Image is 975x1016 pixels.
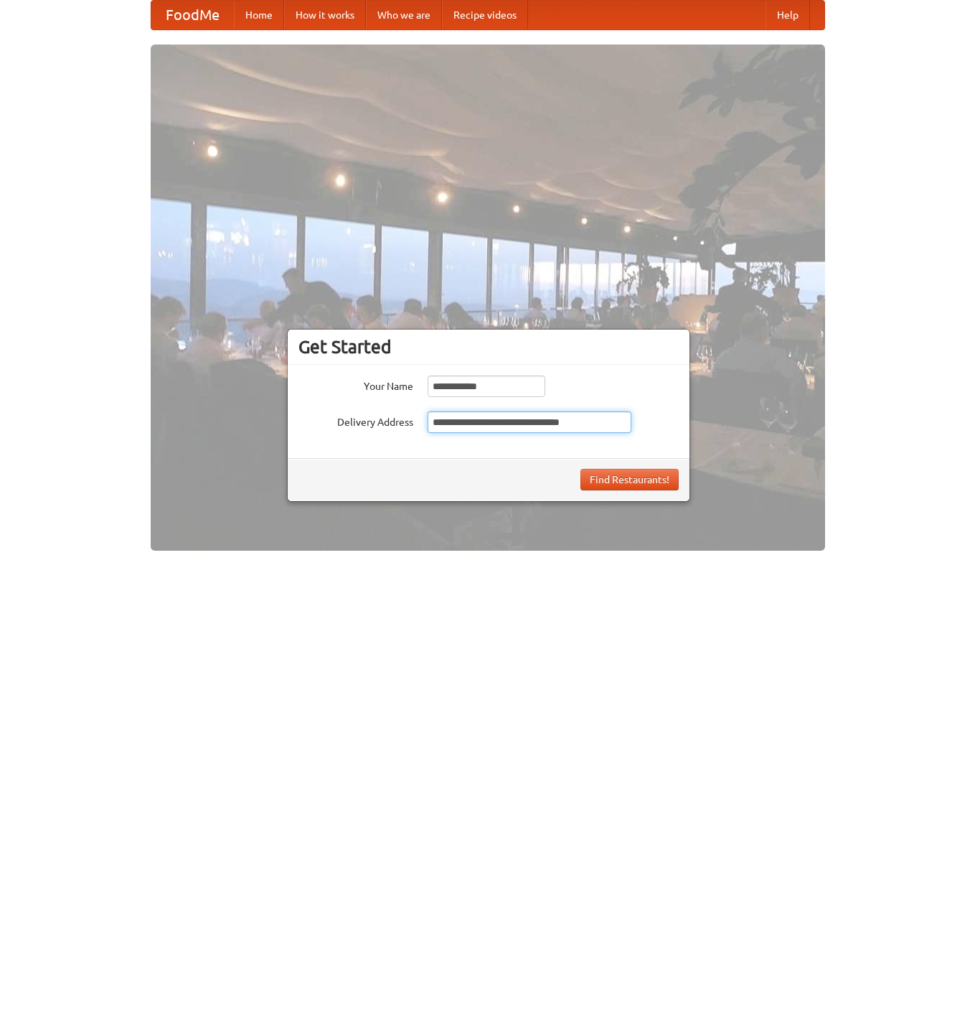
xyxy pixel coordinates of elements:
a: FoodMe [151,1,234,29]
a: Help [766,1,810,29]
button: Find Restaurants! [580,469,679,490]
a: Home [234,1,284,29]
a: Recipe videos [442,1,528,29]
a: Who we are [366,1,442,29]
label: Delivery Address [298,411,413,429]
label: Your Name [298,376,413,393]
a: How it works [284,1,366,29]
h3: Get Started [298,336,679,358]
